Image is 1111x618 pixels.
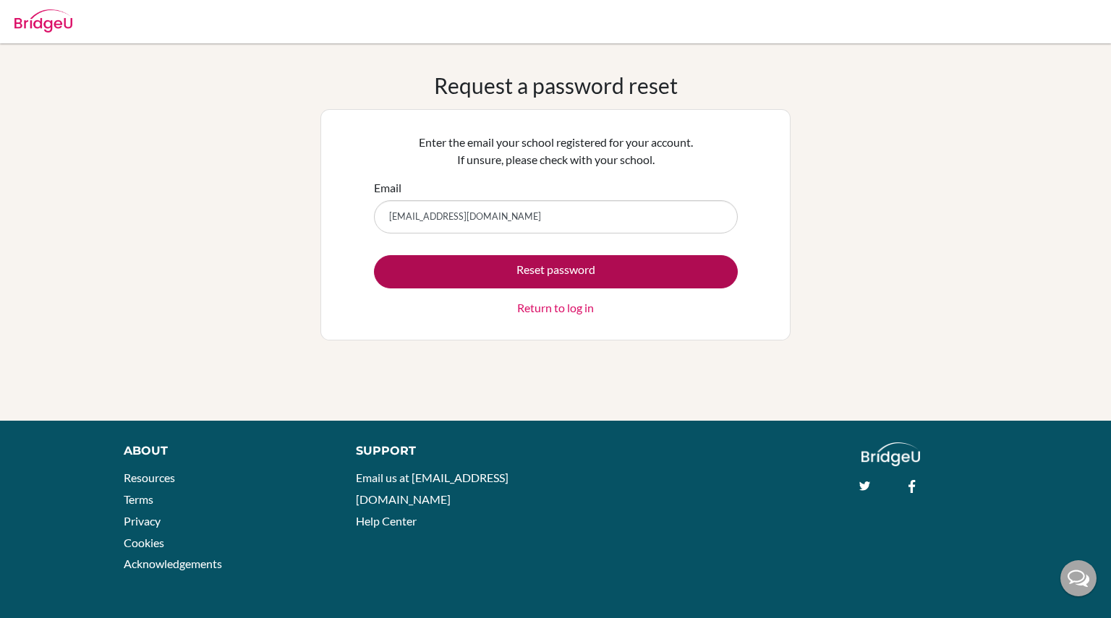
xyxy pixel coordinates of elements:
a: Help Center [356,514,417,528]
span: Help [33,10,62,23]
div: About [124,442,323,460]
a: Email us at [EMAIL_ADDRESS][DOMAIN_NAME] [356,471,508,506]
button: Reset password [374,255,738,288]
a: Return to log in [517,299,594,317]
div: Support [356,442,540,460]
img: Bridge-U [14,9,72,33]
label: Email [374,179,401,197]
h1: Request a password reset [434,72,678,98]
p: Enter the email your school registered for your account. If unsure, please check with your school. [374,134,738,168]
a: Resources [124,471,175,484]
a: Privacy [124,514,161,528]
a: Terms [124,492,153,506]
img: logo_white@2x-f4f0deed5e89b7ecb1c2cc34c3e3d731f90f0f143d5ea2071677605dd97b5244.png [861,442,920,466]
a: Acknowledgements [124,557,222,570]
a: Cookies [124,536,164,549]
